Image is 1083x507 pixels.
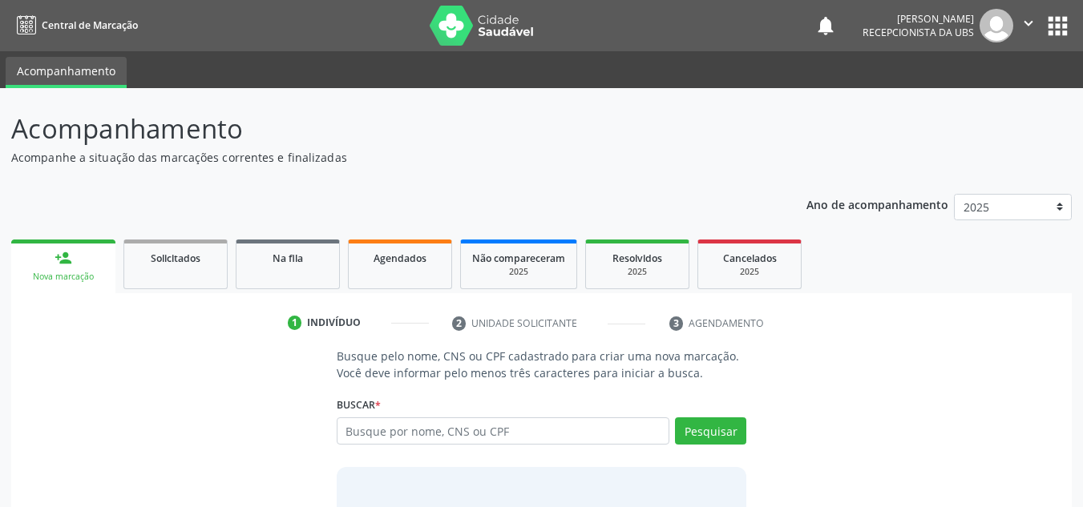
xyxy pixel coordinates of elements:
a: Central de Marcação [11,12,138,38]
input: Busque por nome, CNS ou CPF [337,417,670,445]
a: Acompanhamento [6,57,127,88]
span: Solicitados [151,251,200,265]
p: Ano de acompanhamento [806,194,948,214]
div: person_add [55,249,72,267]
div: 2025 [472,266,565,278]
span: Central de Marcação [42,18,138,32]
button: apps [1044,12,1072,40]
button: Pesquisar [675,417,746,445]
p: Busque pelo nome, CNS ou CPF cadastrado para criar uma nova marcação. Você deve informar pelo men... [337,348,747,381]
button: notifications [814,14,837,37]
img: img [980,9,1013,42]
span: Não compareceram [472,251,565,265]
p: Acompanhe a situação das marcações correntes e finalizadas [11,149,754,166]
div: 1 [288,316,302,330]
span: Resolvidos [612,251,662,265]
div: Indivíduo [307,316,361,330]
span: Na fila [273,251,303,265]
span: Cancelados [723,251,777,265]
div: [PERSON_NAME] [863,12,974,26]
div: 2025 [709,266,790,278]
span: Agendados [374,251,426,265]
label: Buscar [337,392,381,417]
div: Nova marcação [22,271,104,283]
span: Recepcionista da UBS [863,26,974,39]
i:  [1020,14,1037,32]
p: Acompanhamento [11,109,754,149]
button:  [1013,9,1044,42]
div: 2025 [597,266,677,278]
